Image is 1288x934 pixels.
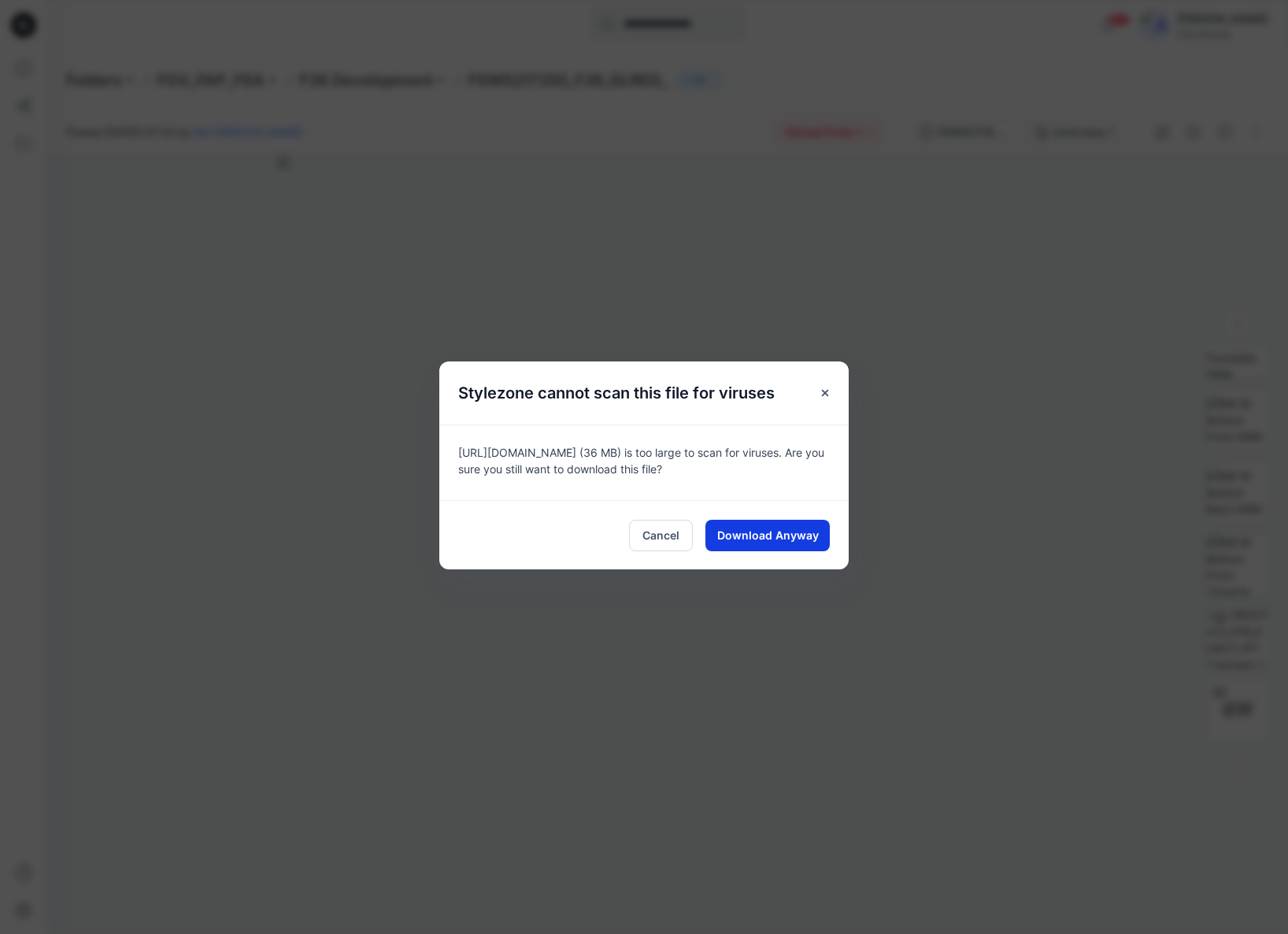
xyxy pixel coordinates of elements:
div: [URL][DOMAIN_NAME] (36 MB) is too large to scan for viruses. Are you sure you still want to downl... [439,424,849,500]
button: Cancel [629,520,693,551]
button: Close [811,379,839,407]
button: Download Anyway [705,520,830,551]
span: Download Anyway [717,527,819,543]
h5: Stylezone cannot scan this file for viruses [439,361,794,424]
span: Cancel [642,527,679,543]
